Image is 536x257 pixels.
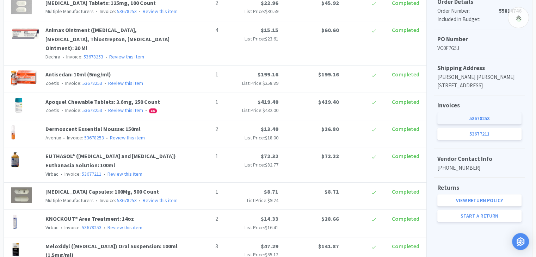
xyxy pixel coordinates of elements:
[45,80,59,86] span: Zoetis
[95,197,99,203] span: •
[45,171,58,177] span: Virbac
[512,233,529,250] div: Open Intercom Messenger
[84,134,104,141] a: 53678253
[321,215,339,222] span: $28.66
[392,215,419,222] span: Completed
[105,134,109,141] span: •
[265,224,278,231] span: $16.41
[108,107,143,113] a: Review this item
[184,26,218,35] p: 4
[45,107,59,113] span: Zoetis
[224,134,278,142] p: List Price:
[263,107,278,113] span: $432.00
[437,164,522,172] p: [PHONE_NUMBER]
[45,224,58,231] span: Virbac
[45,98,160,105] a: Apoquel Chewable Tablets: 3.6mg, 250 Count
[321,125,339,132] span: $26.80
[437,183,522,193] h5: Returns
[94,197,137,203] span: Invoice:
[110,134,145,141] a: Review this item
[61,134,104,141] span: Invoice:
[61,54,65,60] span: •
[265,8,278,14] span: $30.59
[261,26,278,33] span: $15.15
[267,197,278,203] span: $9.24
[261,125,278,132] span: $13.40
[184,98,218,107] p: 1
[143,197,178,203] a: Review this item
[437,63,522,73] h5: Shipping Address
[224,35,278,43] p: List Price:
[11,125,16,140] img: f2a7b2e4df8e4ba3bff67f1513962606_222376.png
[60,54,103,60] span: Invoice:
[107,171,142,177] a: Review this item
[45,26,170,51] a: Animax Ointment ([MEDICAL_DATA], [MEDICAL_DATA], Thiostrepton, [MEDICAL_DATA] Ointment): 30 Ml
[437,128,522,140] a: 53677211
[224,79,278,87] p: List Price:
[258,71,278,78] span: $199.16
[261,152,278,159] span: $72.32
[437,194,522,206] a: View Return Policy
[45,152,176,169] a: EUTHASOL® ([MEDICAL_DATA] and [MEDICAL_DATA]) Euthanasia Solution: 100ml
[45,8,94,14] span: Multiple Manufacturers
[11,152,19,167] img: 7c944f9b3a44443cb6a36df20ca259ef_149890.png
[82,171,101,177] a: 53677211
[392,71,419,78] span: Completed
[437,15,493,24] div: Included in Budget:
[82,107,102,113] a: 53678253
[138,8,142,14] span: •
[261,215,278,222] span: $14.33
[11,70,37,86] img: c7d770e9f4a34002b9ab0fee86ed2533_75.png
[84,54,103,60] a: 53678253
[45,134,61,141] span: Aventix
[58,171,101,177] span: Invoice:
[103,171,106,177] span: •
[224,161,278,169] p: List Price:
[184,187,218,196] p: 1
[499,7,522,14] strong: 55814746
[149,109,156,113] span: CB
[45,125,141,132] a: Dermoscent Essential Mousse: 150ml
[184,214,218,224] p: 2
[321,152,339,159] span: $72.32
[45,215,134,222] a: KNOCKOUT® Area Treatment: 14oz
[392,26,419,33] span: Completed
[107,224,142,231] a: Review this item
[45,71,111,78] a: Antisedan: 10ml (5mg/ml)
[59,80,102,86] span: Invoice:
[45,188,159,195] a: [MEDICAL_DATA] Capsules: 100Mg, 500 Count
[138,197,142,203] span: •
[392,188,419,195] span: Completed
[392,125,419,132] span: Completed
[45,54,60,60] span: Dechra
[109,54,144,60] a: Review this item
[392,152,419,159] span: Completed
[184,152,218,161] p: 1
[11,98,26,113] img: 55e07615646941cdad97457ead6d9ce7_698672.png
[58,224,101,231] span: Invoice:
[82,80,102,86] a: 53678253
[11,187,32,203] img: 538125cb3f864fbba6a6e0c6fac983b9_389841.png
[318,243,339,250] span: $141.87
[144,107,148,113] span: •
[117,8,137,14] a: 53678253
[261,243,278,250] span: $47.29
[11,214,20,230] img: 9a9faa82e50440da9314dde9c9572edf_5160.png
[437,7,493,15] div: Order Number:
[318,71,339,78] span: $199.16
[265,134,278,141] span: $18.00
[265,162,278,168] span: $82.77
[265,36,278,42] span: $23.61
[60,171,63,177] span: •
[437,112,522,124] a: 53678253
[184,125,218,134] p: 2
[224,7,278,15] p: List Price:
[143,8,178,14] a: Review this item
[184,242,218,251] p: 3
[321,26,339,33] span: $60.60
[224,224,278,231] p: List Price:
[224,196,278,204] p: List Price:
[103,224,106,231] span: •
[437,154,522,164] h5: Vendor Contact Info
[184,70,218,79] p: 1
